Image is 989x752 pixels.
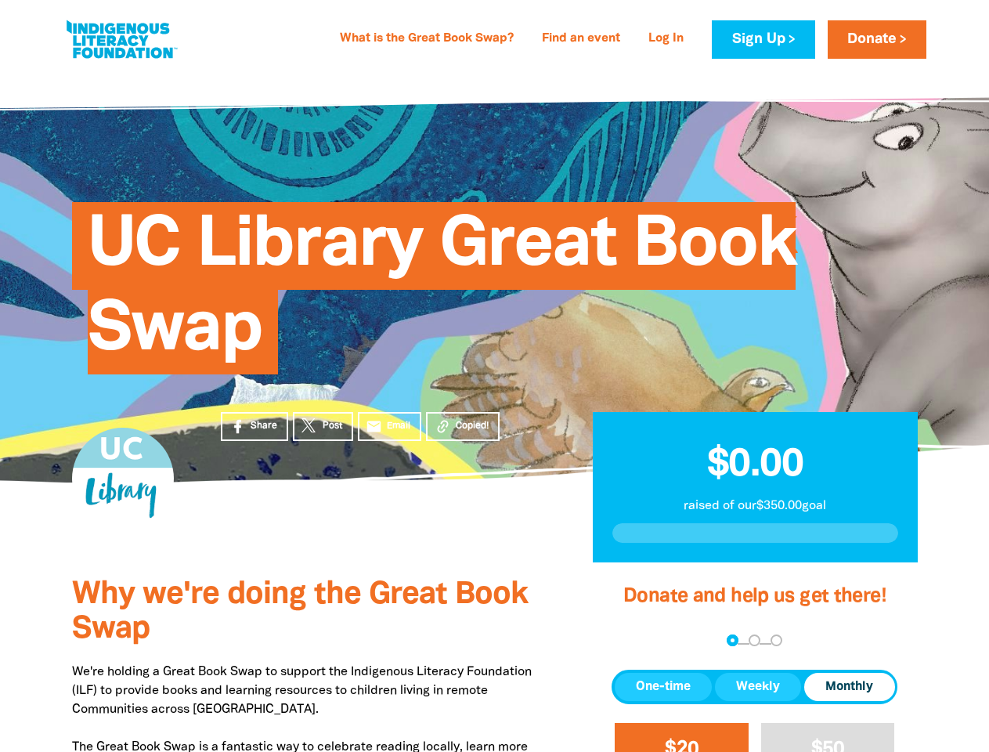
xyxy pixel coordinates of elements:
[426,412,500,441] button: Copied!
[88,214,796,374] span: UC Library Great Book Swap
[825,678,873,696] span: Monthly
[366,418,382,435] i: email
[456,419,489,433] span: Copied!
[221,412,288,441] a: Share
[712,20,814,59] a: Sign Up
[323,419,342,433] span: Post
[727,634,738,646] button: Navigate to step 1 of 3 to enter your donation amount
[72,580,528,644] span: Why we're doing the Great Book Swap
[639,27,693,52] a: Log In
[636,678,691,696] span: One-time
[804,673,894,701] button: Monthly
[615,673,712,701] button: One-time
[715,673,801,701] button: Weekly
[736,678,780,696] span: Weekly
[828,20,926,59] a: Donate
[532,27,630,52] a: Find an event
[612,670,897,704] div: Donation frequency
[358,412,422,441] a: emailEmail
[749,634,760,646] button: Navigate to step 2 of 3 to enter your details
[387,419,410,433] span: Email
[330,27,523,52] a: What is the Great Book Swap?
[707,447,803,483] span: $0.00
[623,587,886,606] span: Donate and help us get there!
[293,412,353,441] a: Post
[612,497,898,515] p: raised of our $350.00 goal
[251,419,277,433] span: Share
[771,634,782,646] button: Navigate to step 3 of 3 to enter your payment details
